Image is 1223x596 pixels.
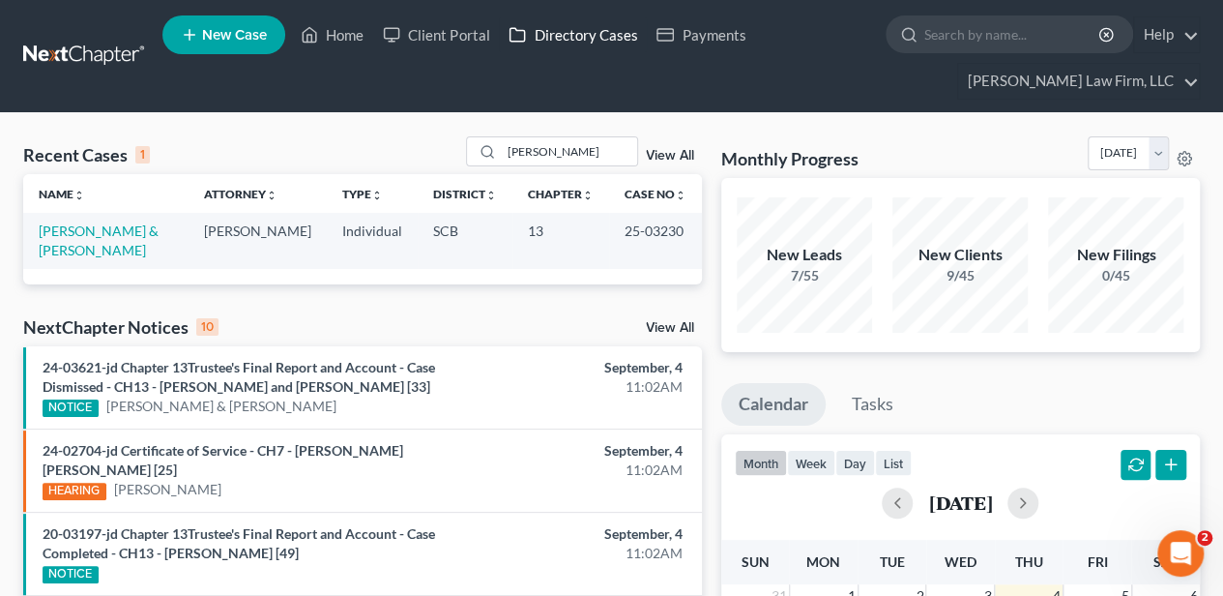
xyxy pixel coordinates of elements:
span: Fri [1087,553,1107,570]
div: NOTICE [43,400,99,417]
a: View All [646,321,694,335]
a: Tasks [834,383,911,426]
span: Sun [741,553,769,570]
button: week [787,450,835,476]
td: Individual [327,213,418,268]
span: 2 [1197,530,1212,546]
div: 9/45 [892,266,1028,285]
div: September, 4 [481,441,682,461]
div: Recent Cases [23,143,150,166]
div: 10 [196,318,218,336]
i: unfold_more [582,190,594,201]
span: Wed [945,553,976,570]
a: 24-03621-jd Chapter 13Trustee's Final Report and Account - Case Dismissed - CH13 - [PERSON_NAME] ... [43,359,435,395]
div: New Filings [1048,244,1183,266]
iframe: Intercom live chat [1157,530,1204,577]
div: 0/45 [1048,266,1183,285]
a: Calendar [721,383,826,426]
a: Home [291,17,373,52]
button: day [835,450,875,476]
td: 25-03230 [609,213,702,268]
a: Attorneyunfold_more [204,187,277,201]
span: New Case [202,28,267,43]
div: NextChapter Notices [23,315,218,339]
div: September, 4 [481,524,682,544]
div: HEARING [43,483,106,500]
div: 11:02AM [481,377,682,397]
i: unfold_more [675,190,686,201]
a: 20-03197-jd Chapter 13Trustee's Final Report and Account - Case Completed - CH13 - [PERSON_NAME] ... [43,525,435,561]
a: Nameunfold_more [39,187,85,201]
div: NOTICE [43,566,99,583]
div: 7/55 [737,266,872,285]
i: unfold_more [485,190,497,201]
i: unfold_more [266,190,277,201]
span: Thu [1015,553,1043,570]
h2: [DATE] [928,492,992,513]
button: month [735,450,787,476]
h3: Monthly Progress [721,147,859,170]
span: Tue [879,553,904,570]
a: Client Portal [373,17,499,52]
a: [PERSON_NAME] & [PERSON_NAME] [39,223,159,258]
a: Typeunfold_more [342,187,383,201]
a: Case Nounfold_more [625,187,686,201]
div: 11:02AM [481,544,682,563]
i: unfold_more [371,190,383,201]
i: unfold_more [73,190,85,201]
a: View All [646,149,694,163]
span: Mon [806,553,840,570]
a: Districtunfold_more [433,187,497,201]
div: New Leads [737,244,872,266]
a: [PERSON_NAME] & [PERSON_NAME] [106,397,336,416]
td: 13 [512,213,609,268]
td: SCB [418,213,512,268]
div: New Clients [892,244,1028,266]
a: Payments [647,17,755,52]
input: Search by name... [502,137,637,165]
div: 1 [135,146,150,164]
div: 11:02AM [481,461,682,480]
input: Search by name... [924,16,1101,52]
a: Chapterunfold_more [528,187,594,201]
a: [PERSON_NAME] Law Firm, LLC [958,64,1199,99]
a: Directory Cases [499,17,647,52]
button: list [875,450,912,476]
td: [PERSON_NAME] [189,213,327,268]
a: Help [1134,17,1199,52]
span: Sat [1153,553,1178,570]
div: September, 4 [481,358,682,377]
a: 24-02704-jd Certificate of Service - CH7 - [PERSON_NAME] [PERSON_NAME] [25] [43,442,403,478]
a: [PERSON_NAME] [114,480,221,499]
